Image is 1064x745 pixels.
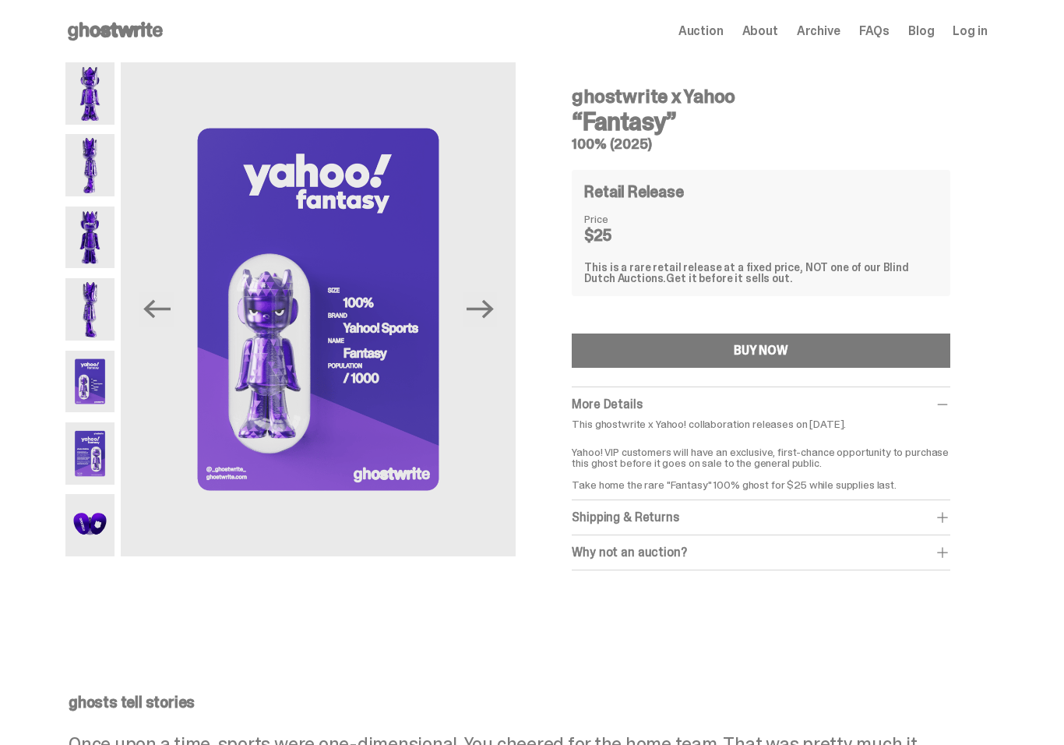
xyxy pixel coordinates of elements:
dt: Price [584,214,662,224]
div: This is a rare retail release at a fixed price, NOT one of our Blind Dutch Auctions. [584,262,937,284]
img: Yahoo-HG---7.png [65,494,115,556]
button: Next [463,292,497,327]
img: Yahoo-HG---6.png [65,422,115,485]
a: About [742,25,778,37]
span: Get it before it sells out. [666,271,792,285]
span: More Details [572,396,642,412]
h4: Retail Release [584,184,683,199]
button: BUY NOW [572,334,949,368]
p: Yahoo! VIP customers will have an exclusive, first-chance opportunity to purchase this ghost befo... [572,436,949,490]
h5: 100% (2025) [572,137,949,151]
img: Yahoo-HG---5.png [121,62,516,556]
a: Log in [953,25,987,37]
button: Previous [139,292,174,327]
img: Yahoo-HG---2.png [65,134,115,196]
div: BUY NOW [734,344,788,357]
a: Auction [678,25,724,37]
img: Yahoo-HG---4.png [65,278,115,341]
p: ghosts tell stories [69,694,984,710]
div: Shipping & Returns [572,510,949,525]
a: Archive [797,25,840,37]
h4: ghostwrite x Yahoo [572,87,949,106]
a: FAQs [859,25,890,37]
div: Why not an auction? [572,545,949,560]
p: This ghostwrite x Yahoo! collaboration releases on [DATE]. [572,418,949,429]
dd: $25 [584,228,662,243]
a: Blog [908,25,934,37]
img: Yahoo-HG---5.png [65,351,115,413]
img: Yahoo-HG---3.png [65,207,115,269]
img: Yahoo-HG---1.png [65,62,115,125]
h3: “Fantasy” [572,109,949,134]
